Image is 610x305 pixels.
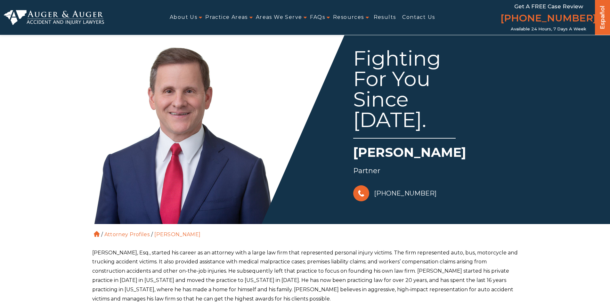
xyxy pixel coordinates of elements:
ol: / / [92,224,518,239]
a: [PHONE_NUMBER] [353,184,436,203]
span: Available 24 Hours, 7 Days a Week [511,27,586,32]
a: Home [94,231,100,237]
a: Results [374,10,396,25]
li: [PERSON_NAME] [153,231,202,237]
div: Fighting For You Since [DATE]. [353,48,456,139]
a: Contact Us [402,10,435,25]
span: Get a FREE Case Review [514,3,583,10]
div: Partner [353,165,519,177]
p: [PERSON_NAME], Esq., started his career as an attorney with a large law firm that represented per... [92,248,518,304]
a: Areas We Serve [256,10,302,25]
a: Resources [333,10,364,25]
a: [PHONE_NUMBER] [500,11,597,27]
h1: [PERSON_NAME] [353,143,519,165]
a: FAQs [310,10,325,25]
a: Practice Areas [205,10,248,25]
a: About Us [170,10,197,25]
img: Herbert Auger [87,32,280,224]
img: Auger & Auger Accident and Injury Lawyers Logo [4,10,104,25]
a: Attorney Profiles [104,231,150,237]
